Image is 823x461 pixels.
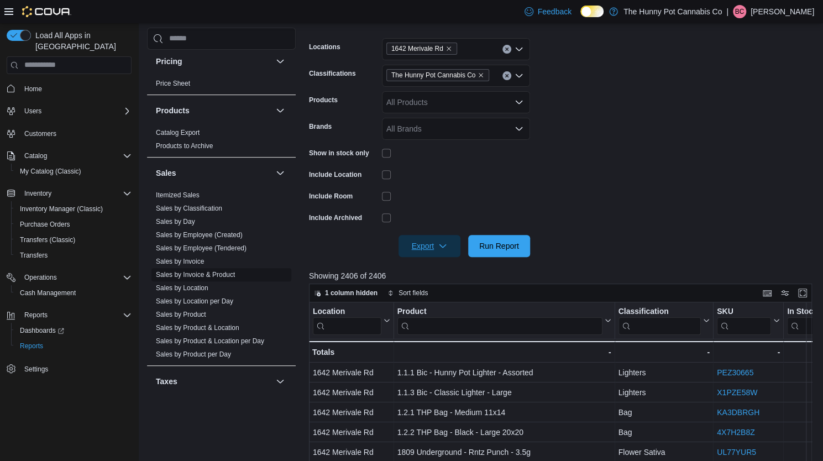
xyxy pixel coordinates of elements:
[11,232,136,248] button: Transfers (Classic)
[20,289,76,297] span: Cash Management
[24,311,48,319] span: Reports
[15,286,80,300] a: Cash Management
[20,251,48,260] span: Transfers
[717,408,759,417] a: KA3DBRGH
[397,345,611,359] div: -
[15,286,132,300] span: Cash Management
[309,69,356,78] label: Classifications
[156,230,243,239] span: Sales by Employee (Created)
[313,426,390,439] div: 1642 Merivale Rd
[717,306,771,317] div: SKU
[156,142,213,150] a: Products to Archive
[156,128,200,137] span: Catalog Export
[313,386,390,399] div: 1642 Merivale Rd
[538,6,572,17] span: Feedback
[623,5,722,18] p: The Hunny Pot Cannabis Co
[2,125,136,142] button: Customers
[15,339,48,353] a: Reports
[24,85,42,93] span: Home
[515,71,523,80] button: Open list of options
[618,406,710,419] div: Bag
[15,233,80,247] a: Transfers (Classic)
[717,448,756,457] a: UL77YUR5
[309,170,361,179] label: Include Location
[325,289,378,297] span: 1 column hidden
[22,6,71,17] img: Cova
[156,376,177,387] h3: Taxes
[156,297,233,306] span: Sales by Location per Day
[717,345,780,359] div: -
[397,426,611,439] div: 1.2.2 THP Bag - Black - Large 20x20
[156,350,231,358] a: Sales by Product per Day
[2,81,136,97] button: Home
[156,244,247,252] a: Sales by Employee (Tendered)
[20,271,132,284] span: Operations
[24,273,57,282] span: Operations
[618,306,701,317] div: Classification
[156,105,190,116] h3: Products
[156,258,204,265] a: Sales by Invoice
[20,104,46,118] button: Users
[397,366,611,379] div: 1.1.1 Bic - Hunny Pot Lighter - Assorted
[156,205,222,212] a: Sales by Classification
[20,104,132,118] span: Users
[156,105,271,116] button: Products
[386,69,490,81] span: The Hunny Pot Cannabis Co
[156,204,222,213] span: Sales by Classification
[515,124,523,133] button: Open list of options
[156,324,239,332] a: Sales by Product & Location
[312,345,390,359] div: Totals
[15,249,132,262] span: Transfers
[618,426,710,439] div: Bag
[20,187,56,200] button: Inventory
[11,338,136,354] button: Reports
[2,186,136,201] button: Inventory
[156,129,200,137] a: Catalog Export
[580,6,604,17] input: Dark Mode
[796,286,809,300] button: Enter fullscreen
[313,306,390,334] button: Location
[735,5,745,18] span: BC
[618,366,710,379] div: Lighters
[2,307,136,323] button: Reports
[156,79,190,88] span: Price Sheet
[717,368,753,377] a: PEZ30665
[156,271,235,279] a: Sales by Invoice & Product
[717,306,771,334] div: SKU URL
[309,96,338,104] label: Products
[15,324,69,337] a: Dashboards
[310,286,382,300] button: 1 column hidden
[733,5,746,18] div: Brody Chabot
[761,286,774,300] button: Keyboard shortcuts
[156,337,264,345] a: Sales by Product & Location per Day
[156,257,204,266] span: Sales by Invoice
[147,77,296,95] div: Pricing
[15,202,107,216] a: Inventory Manager (Classic)
[468,235,530,257] button: Run Report
[20,205,103,213] span: Inventory Manager (Classic)
[156,218,195,226] a: Sales by Day
[15,165,86,178] a: My Catalog (Classic)
[20,235,75,244] span: Transfers (Classic)
[2,148,136,164] button: Catalog
[313,306,381,317] div: Location
[445,45,452,52] button: Remove 1642 Merivale Rd from selection in this group
[156,337,264,345] span: Sales by Product & Location per Day
[11,201,136,217] button: Inventory Manager (Classic)
[391,70,476,81] span: The Hunny Pot Cannabis Co
[391,43,443,54] span: 1642 Merivale Rd
[309,122,332,131] label: Brands
[20,82,132,96] span: Home
[11,164,136,179] button: My Catalog (Classic)
[274,55,287,68] button: Pricing
[309,270,817,281] p: Showing 2406 of 2406
[274,375,287,388] button: Taxes
[20,326,64,335] span: Dashboards
[156,167,176,179] h3: Sales
[2,270,136,285] button: Operations
[20,149,132,163] span: Catalog
[156,311,206,318] a: Sales by Product
[478,72,484,78] button: Remove The Hunny Pot Cannabis Co from selection in this group
[397,446,611,459] div: 1809 Underground - Rntz Punch - 3.5g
